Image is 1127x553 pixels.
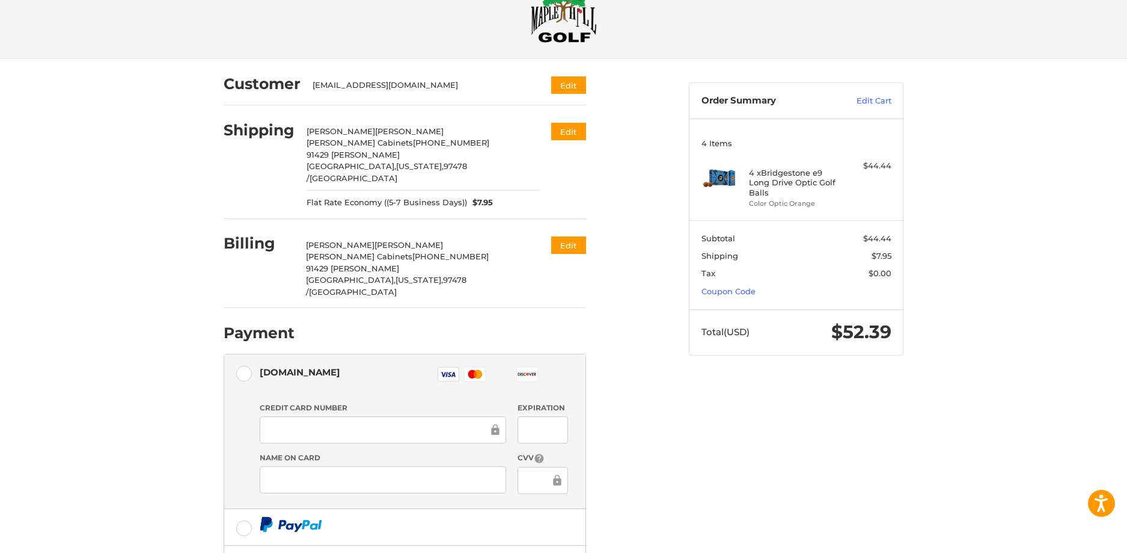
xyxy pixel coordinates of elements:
[749,199,841,209] li: Color Optic Orange
[869,268,891,278] span: $0.00
[701,233,735,243] span: Subtotal
[863,233,891,243] span: $44.44
[307,161,467,183] span: 97478 /
[313,79,528,91] div: [EMAIL_ADDRESS][DOMAIN_NAME]
[306,240,374,250] span: [PERSON_NAME]
[551,123,586,140] button: Edit
[518,453,567,464] label: CVV
[307,197,467,209] span: Flat Rate Economy ((5-7 Business Days))
[307,150,400,159] span: 91429 [PERSON_NAME]
[831,95,891,107] a: Edit Cart
[224,121,295,140] h2: Shipping
[374,240,443,250] span: [PERSON_NAME]
[260,453,506,463] label: Name on Card
[396,275,443,285] span: [US_STATE],
[701,251,738,261] span: Shipping
[412,252,489,261] span: [PHONE_NUMBER]
[701,95,831,107] h3: Order Summary
[551,76,586,94] button: Edit
[260,362,340,382] div: [DOMAIN_NAME]
[375,126,444,136] span: [PERSON_NAME]
[701,286,756,296] a: Coupon Code
[701,138,891,148] h3: 4 Items
[260,403,506,413] label: Credit Card Number
[309,287,397,297] span: [GEOGRAPHIC_DATA]
[306,264,399,273] span: 91429 [PERSON_NAME]
[307,161,396,171] span: [GEOGRAPHIC_DATA],
[467,197,493,209] span: $7.95
[396,161,444,171] span: [US_STATE],
[224,234,294,253] h2: Billing
[831,321,891,343] span: $52.39
[307,126,375,136] span: [PERSON_NAME]
[260,517,322,532] img: PayPal icon
[701,268,715,278] span: Tax
[224,75,301,93] h2: Customer
[701,326,750,338] span: Total (USD)
[413,138,489,147] span: [PHONE_NUMBER]
[749,168,841,197] h4: 4 x Bridgestone e9 Long Drive Optic Golf Balls
[872,251,891,261] span: $7.95
[518,403,567,413] label: Expiration
[224,324,295,342] h2: Payment
[306,275,466,297] span: 97478 /
[551,236,586,254] button: Edit
[306,252,412,261] span: [PERSON_NAME] Cabinets
[307,138,413,147] span: [PERSON_NAME] Cabinets
[844,160,891,172] div: $44.44
[306,275,396,285] span: [GEOGRAPHIC_DATA],
[310,173,397,183] span: [GEOGRAPHIC_DATA]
